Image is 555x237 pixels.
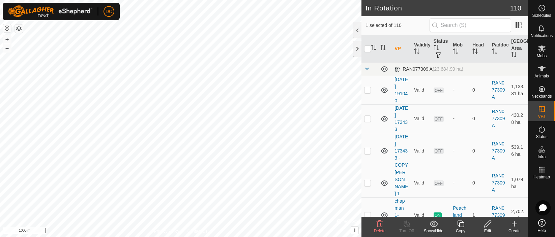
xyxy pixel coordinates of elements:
[492,49,497,55] p-sorticon: Activate to sort
[395,198,406,232] a: chapman 1-VP001
[351,227,358,234] button: i
[492,80,505,100] a: RAN077309 A
[395,134,408,168] a: [DATE] 173433 - COPY
[411,104,431,133] td: Valid
[106,8,112,15] span: DC
[470,76,489,104] td: 0
[453,147,467,155] div: -
[537,229,546,233] span: Help
[492,141,505,161] a: RAN077309 A
[531,94,552,98] span: Neckbands
[533,175,550,179] span: Heatmap
[536,135,547,139] span: Status
[470,35,489,63] th: Head
[420,228,447,234] div: Show/Hide
[534,74,549,78] span: Animals
[187,228,207,234] a: Contact Us
[470,197,489,233] td: 1
[537,155,546,159] span: Infra
[508,104,528,133] td: 430.28 ha
[392,35,411,63] th: VP
[472,49,478,55] p-sorticon: Activate to sort
[537,54,547,58] span: Mobs
[450,35,470,63] th: Mob
[447,228,474,234] div: Copy
[470,104,489,133] td: 0
[15,25,23,33] button: Map Layers
[393,228,420,234] div: Turn Off
[538,114,545,118] span: VPs
[411,197,431,233] td: Valid
[3,44,11,52] button: –
[492,205,505,225] a: RAN077309 A
[3,35,11,43] button: +
[434,148,444,154] span: OFF
[395,66,463,72] div: RAN077309 A
[154,228,179,234] a: Privacy Policy
[434,116,444,122] span: OFF
[366,22,429,29] span: 1 selected of 110
[470,133,489,169] td: 0
[508,35,528,63] th: [GEOGRAPHIC_DATA] Area
[434,88,444,93] span: OFF
[531,34,553,38] span: Notifications
[508,169,528,197] td: 1,079 ha
[411,35,431,63] th: Validity
[511,53,517,58] p-sorticon: Activate to sort
[8,5,92,18] img: Gallagher Logo
[354,227,355,233] span: i
[434,180,444,186] span: OFF
[532,13,551,18] span: Schedules
[508,76,528,104] td: 1,133.81 ha
[508,197,528,233] td: 2,702.42 ha
[528,216,555,235] a: Help
[453,179,467,187] div: -
[510,3,521,13] span: 110
[414,49,419,55] p-sorticon: Activate to sort
[434,212,442,218] span: ON
[470,169,489,197] td: 0
[433,66,463,72] span: (23,684.99 ha)
[430,18,511,32] input: Search (S)
[453,49,458,55] p-sorticon: Activate to sort
[3,24,11,32] button: Reset Map
[453,205,467,226] div: Peachland Mob
[411,169,431,197] td: Valid
[411,76,431,104] td: Valid
[492,173,505,193] a: RAN077309 A
[474,228,501,234] div: Edit
[434,46,439,51] p-sorticon: Activate to sort
[395,77,408,103] a: [DATE] 191040
[395,170,408,196] a: [PERSON_NAME] 1
[508,133,528,169] td: 539.16 ha
[411,133,431,169] td: Valid
[492,109,505,128] a: RAN077309 A
[380,46,386,51] p-sorticon: Activate to sort
[374,229,386,233] span: Delete
[489,35,509,63] th: Paddock
[453,87,467,94] div: -
[431,35,450,63] th: Status
[453,115,467,122] div: -
[395,105,408,132] a: [DATE] 173433
[366,4,510,12] h2: In Rotation
[371,46,376,51] p-sorticon: Activate to sort
[501,228,528,234] div: Create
